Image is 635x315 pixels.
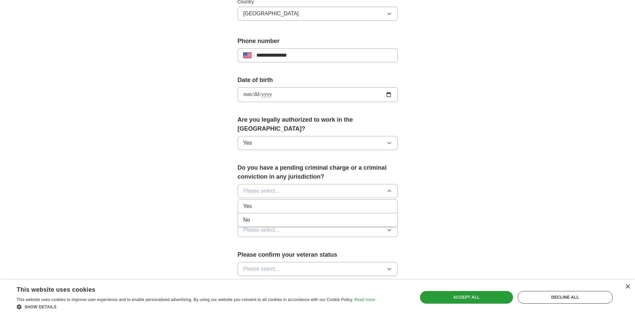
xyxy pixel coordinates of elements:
label: Date of birth [238,76,398,85]
div: Show details [17,303,375,310]
div: This website uses cookies [17,284,358,294]
button: Please select... [238,184,398,198]
span: [GEOGRAPHIC_DATA] [243,10,299,18]
button: Yes [238,136,398,150]
label: Please confirm your veteran status [238,250,398,259]
span: Please select... [243,226,280,234]
span: Yes [243,139,252,147]
div: Decline all [518,291,613,304]
span: Please select... [243,187,280,195]
button: Please select... [238,223,398,237]
button: Please select... [238,262,398,276]
label: Phone number [238,37,398,46]
span: Show details [25,305,57,309]
span: Yes [243,202,252,210]
span: Please select... [243,265,280,273]
span: This website uses cookies to improve user experience and to enable personalised advertising. By u... [17,297,353,302]
label: Are you legally authorized to work in the [GEOGRAPHIC_DATA]? [238,115,398,133]
span: No [243,216,250,224]
button: [GEOGRAPHIC_DATA] [238,7,398,21]
label: Do you have a pending criminal charge or a criminal conviction in any jurisdiction? [238,163,398,181]
div: Close [625,284,630,289]
div: Accept all [420,291,513,304]
a: Read more, opens a new window [354,297,375,302]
